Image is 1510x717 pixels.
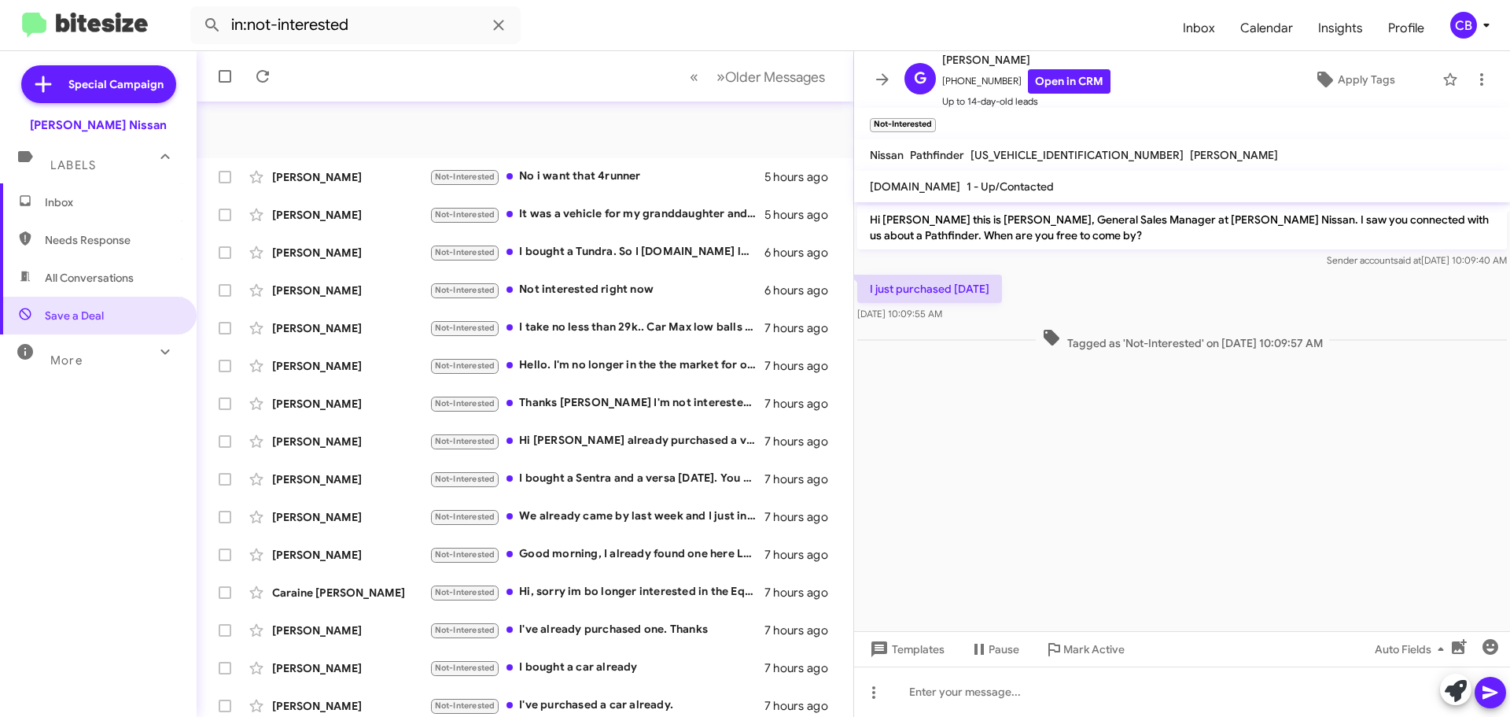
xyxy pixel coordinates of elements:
span: Not-Interested [435,549,495,560]
span: Save a Deal [45,308,104,323]
span: Not-Interested [435,172,495,182]
span: Sender account [DATE] 10:09:40 AM [1327,254,1507,266]
div: 6 hours ago [764,245,841,261]
div: 6 hours ago [764,283,841,298]
span: Not-Interested [435,512,495,522]
div: 5 hours ago [764,169,841,185]
span: Not-Interested [435,663,495,673]
span: [US_VEHICLE_IDENTIFICATION_NUMBER] [970,148,1184,162]
div: [PERSON_NAME] [272,396,429,412]
div: [PERSON_NAME] [272,623,429,638]
div: Hi, sorry im bo longer interested in the Equinox. Thanks [429,583,764,601]
div: 7 hours ago [764,509,841,525]
small: Not-Interested [870,118,936,132]
div: [PERSON_NAME] [272,207,429,223]
div: Good morning, I already found one here Locally ,,, Thank you though for following up !👍👍 [429,545,764,564]
div: Caraine [PERSON_NAME] [272,585,429,601]
div: I take no less than 29k.. Car Max low balls prices. Their website don't have all trims [429,319,764,337]
div: [PERSON_NAME] Nissan [30,117,167,133]
span: G [914,66,926,91]
span: [DATE] 10:09:55 AM [857,308,942,320]
a: Profile [1376,6,1437,51]
div: 7 hours ago [764,660,841,676]
div: I bought a car already [429,659,764,677]
button: Previous [680,61,708,93]
span: » [716,67,725,87]
div: Not interested right now [429,281,764,299]
div: [PERSON_NAME] [272,660,429,676]
p: Hi [PERSON_NAME] this is [PERSON_NAME], General Sales Manager at [PERSON_NAME] Nissan. I saw you ... [857,205,1507,249]
div: Hello. I'm no longer in the the market for one [429,357,764,375]
div: [PERSON_NAME] [272,245,429,261]
span: Up to 14-day-old leads [942,94,1110,109]
span: Not-Interested [435,323,495,333]
span: Needs Response [45,232,179,248]
span: Not-Interested [435,209,495,220]
div: [PERSON_NAME] [272,434,429,449]
div: 7 hours ago [764,698,841,714]
span: More [50,353,83,368]
div: No i want that 4runner [429,168,764,186]
span: 1 - Up/Contacted [967,179,1054,194]
span: [DOMAIN_NAME] [870,179,960,194]
span: Special Campaign [68,76,164,92]
button: Auto Fields [1362,635,1463,663]
span: Nissan [870,148,904,162]
div: 7 hours ago [764,358,841,374]
div: 7 hours ago [764,623,841,638]
div: 7 hours ago [764,471,841,487]
nav: Page navigation example [681,61,834,93]
div: I've already purchased one. Thanks [429,621,764,639]
span: Apply Tags [1338,65,1395,94]
span: Not-Interested [435,474,495,484]
div: Hi [PERSON_NAME] already purchased a vehicle. Thank you. [429,432,764,450]
a: Open in CRM [1028,69,1110,94]
button: Mark Active [1032,635,1137,663]
span: Inbox [45,194,179,210]
a: Inbox [1170,6,1228,51]
a: Insights [1306,6,1376,51]
div: We already came by last week and I just informed [PERSON_NAME] [DATE] we bought another vehicle. [429,508,764,526]
div: [PERSON_NAME] [272,358,429,374]
div: It was a vehicle for my granddaughter and I was not in town and got over ruled. She went out and ... [429,205,764,224]
span: Not-Interested [435,285,495,295]
span: « [690,67,698,87]
div: [PERSON_NAME] [272,283,429,298]
span: Calendar [1228,6,1306,51]
span: Not-Interested [435,398,495,408]
button: Apply Tags [1273,65,1434,94]
div: I bought a Tundra. So I [DOMAIN_NAME] longer looking [429,243,764,261]
span: Pause [989,635,1019,663]
span: All Conversations [45,270,134,286]
span: Not-Interested [435,700,495,711]
span: Labels [50,158,96,172]
div: [PERSON_NAME] [272,509,429,525]
span: Auto Fields [1375,635,1450,663]
div: I bought a Sentra and a versa [DATE]. You can blame your salesperson that blew me off. [429,470,764,488]
span: Mark Active [1063,635,1125,663]
div: 7 hours ago [764,320,841,336]
div: [PERSON_NAME] [272,698,429,714]
span: said at [1394,254,1421,266]
a: Special Campaign [21,65,176,103]
button: Templates [854,635,957,663]
div: I've purchased a car already. [429,697,764,715]
input: Search [190,6,521,44]
span: Not-Interested [435,625,495,635]
div: CB [1450,12,1477,39]
div: 5 hours ago [764,207,841,223]
div: Thanks [PERSON_NAME] I'm not interested anymore. I have to work on my credit. Thanks [429,394,764,412]
span: Tagged as 'Not-Interested' on [DATE] 10:09:57 AM [1036,328,1329,351]
span: Not-Interested [435,360,495,371]
button: Pause [957,635,1032,663]
span: [PERSON_NAME] [1190,148,1278,162]
button: Next [707,61,834,93]
div: [PERSON_NAME] [272,471,429,487]
p: I just purchased [DATE] [857,275,1002,303]
span: Templates [867,635,945,663]
span: Not-Interested [435,436,495,446]
div: 7 hours ago [764,585,841,601]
